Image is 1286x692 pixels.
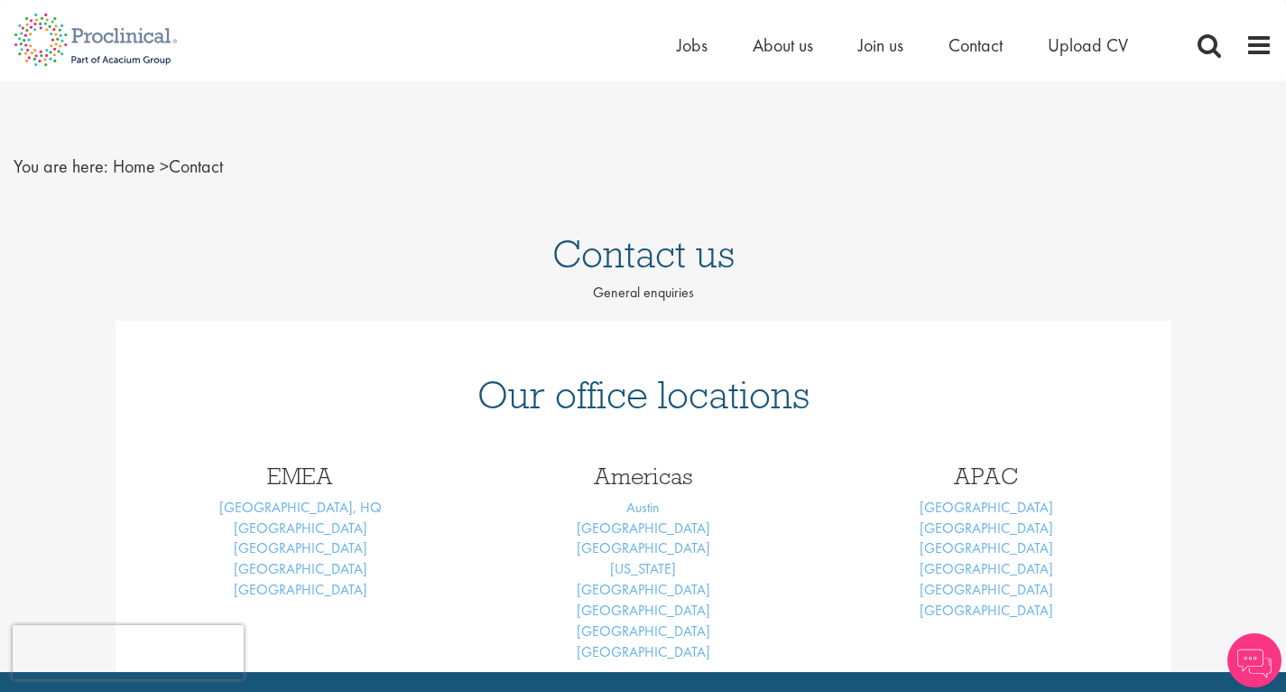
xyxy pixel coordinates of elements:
[143,464,458,488] h3: EMEA
[577,580,710,599] a: [GEOGRAPHIC_DATA]
[234,580,367,599] a: [GEOGRAPHIC_DATA]
[1048,33,1128,57] a: Upload CV
[14,154,108,178] span: You are here:
[234,538,367,557] a: [GEOGRAPHIC_DATA]
[677,33,708,57] a: Jobs
[577,519,710,538] a: [GEOGRAPHIC_DATA]
[219,498,382,517] a: [GEOGRAPHIC_DATA], HQ
[858,33,903,57] a: Join us
[828,464,1144,488] h3: APAC
[920,519,1053,538] a: [GEOGRAPHIC_DATA]
[113,154,223,178] span: Contact
[610,559,676,578] a: [US_STATE]
[920,601,1053,620] a: [GEOGRAPHIC_DATA]
[920,498,1053,517] a: [GEOGRAPHIC_DATA]
[234,559,367,578] a: [GEOGRAPHIC_DATA]
[486,464,801,488] h3: Americas
[234,519,367,538] a: [GEOGRAPHIC_DATA]
[113,154,155,178] a: breadcrumb link to Home
[920,538,1053,557] a: [GEOGRAPHIC_DATA]
[577,601,710,620] a: [GEOGRAPHIC_DATA]
[13,625,244,679] iframe: reCAPTCHA
[948,33,1003,57] a: Contact
[753,33,813,57] a: About us
[160,154,169,178] span: >
[920,580,1053,599] a: [GEOGRAPHIC_DATA]
[920,559,1053,578] a: [GEOGRAPHIC_DATA]
[1227,633,1281,687] img: Chatbot
[577,538,710,557] a: [GEOGRAPHIC_DATA]
[626,498,660,517] a: Austin
[577,642,710,661] a: [GEOGRAPHIC_DATA]
[143,375,1144,415] h1: Our office locations
[577,622,710,641] a: [GEOGRAPHIC_DATA]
